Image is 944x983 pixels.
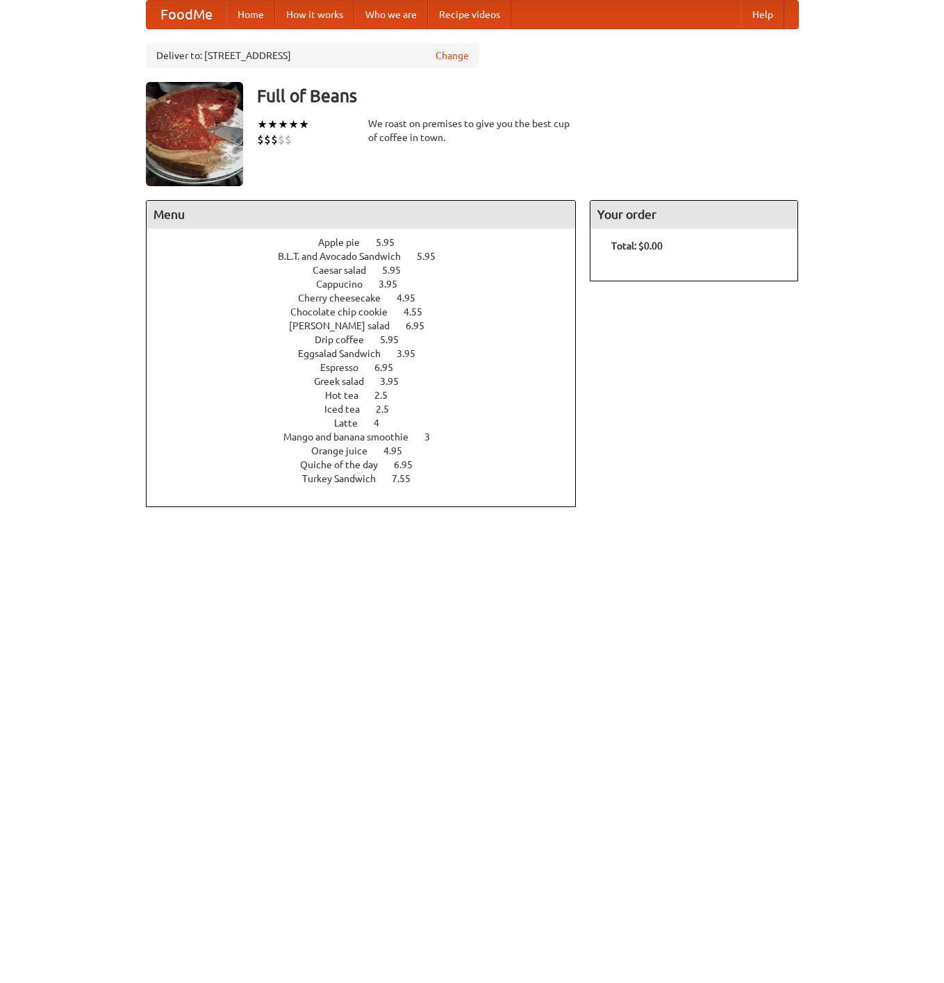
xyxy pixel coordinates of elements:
span: Espresso [320,362,372,373]
span: 2.5 [376,404,403,415]
span: 4 [374,418,393,429]
a: Hot tea 2.5 [325,390,413,401]
span: 4.95 [383,445,416,456]
a: Change [436,49,469,63]
li: $ [278,132,285,147]
a: Help [741,1,784,28]
span: Latte [334,418,372,429]
b: Total: $0.00 [611,240,663,251]
li: $ [264,132,271,147]
a: Caesar salad 5.95 [313,265,427,276]
li: ★ [257,117,267,132]
h3: Full of Beans [257,82,799,110]
span: 5.95 [376,237,408,248]
span: 3.95 [397,348,429,359]
li: ★ [267,117,278,132]
span: 3.95 [380,376,413,387]
span: Iced tea [324,404,374,415]
a: Cherry cheesecake 4.95 [298,292,441,304]
div: Deliver to: [STREET_ADDRESS] [146,43,479,68]
span: 6.95 [394,459,427,470]
span: [PERSON_NAME] salad [289,320,404,331]
a: Home [226,1,275,28]
a: Cappucino 3.95 [316,279,423,290]
span: Cappucino [316,279,376,290]
a: Latte 4 [334,418,405,429]
li: ★ [299,117,309,132]
h4: Menu [147,201,576,229]
a: Recipe videos [428,1,511,28]
li: $ [271,132,278,147]
a: Greek salad 3.95 [314,376,424,387]
span: Chocolate chip cookie [290,306,401,317]
span: 5.95 [382,265,415,276]
span: Turkey Sandwich [302,473,390,484]
span: B.L.T. and Avocado Sandwich [278,251,415,262]
span: Caesar salad [313,265,380,276]
li: $ [285,132,292,147]
span: Quiche of the day [300,459,392,470]
span: 4.55 [404,306,436,317]
a: [PERSON_NAME] salad 6.95 [289,320,450,331]
span: 3.95 [379,279,411,290]
a: Quiche of the day 6.95 [300,459,438,470]
a: Turkey Sandwich 7.55 [302,473,436,484]
li: ★ [278,117,288,132]
span: Apple pie [318,237,374,248]
li: ★ [288,117,299,132]
span: 2.5 [374,390,401,401]
a: FoodMe [147,1,226,28]
a: Mango and banana smoothie 3 [283,431,456,443]
span: 7.55 [392,473,424,484]
span: Hot tea [325,390,372,401]
a: B.L.T. and Avocado Sandwich 5.95 [278,251,461,262]
span: 5.95 [417,251,449,262]
span: 4.95 [397,292,429,304]
a: Who we are [354,1,428,28]
a: Orange juice 4.95 [311,445,428,456]
a: Drip coffee 5.95 [315,334,424,345]
span: Drip coffee [315,334,378,345]
span: 6.95 [374,362,407,373]
a: Eggsalad Sandwich 3.95 [298,348,441,359]
div: We roast on premises to give you the best cup of coffee in town. [368,117,577,144]
a: Espresso 6.95 [320,362,419,373]
li: $ [257,132,264,147]
span: Greek salad [314,376,378,387]
span: Orange juice [311,445,381,456]
span: 5.95 [380,334,413,345]
img: angular.jpg [146,82,243,186]
a: Chocolate chip cookie 4.55 [290,306,448,317]
span: Cherry cheesecake [298,292,395,304]
h4: Your order [590,201,797,229]
span: Mango and banana smoothie [283,431,422,443]
a: How it works [275,1,354,28]
a: Apple pie 5.95 [318,237,420,248]
span: 3 [424,431,444,443]
span: Eggsalad Sandwich [298,348,395,359]
a: Iced tea 2.5 [324,404,415,415]
span: 6.95 [406,320,438,331]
